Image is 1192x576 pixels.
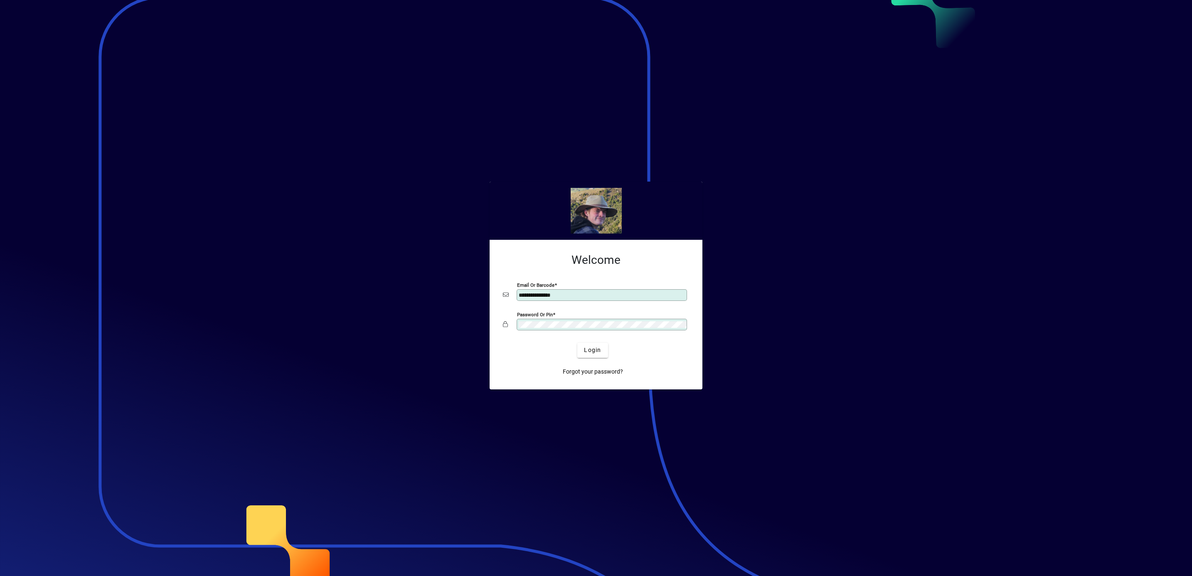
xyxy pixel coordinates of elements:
[577,343,608,358] button: Login
[584,346,601,354] span: Login
[559,364,626,379] a: Forgot your password?
[517,282,554,288] mat-label: Email or Barcode
[563,367,623,376] span: Forgot your password?
[503,253,689,267] h2: Welcome
[517,311,553,317] mat-label: Password or Pin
